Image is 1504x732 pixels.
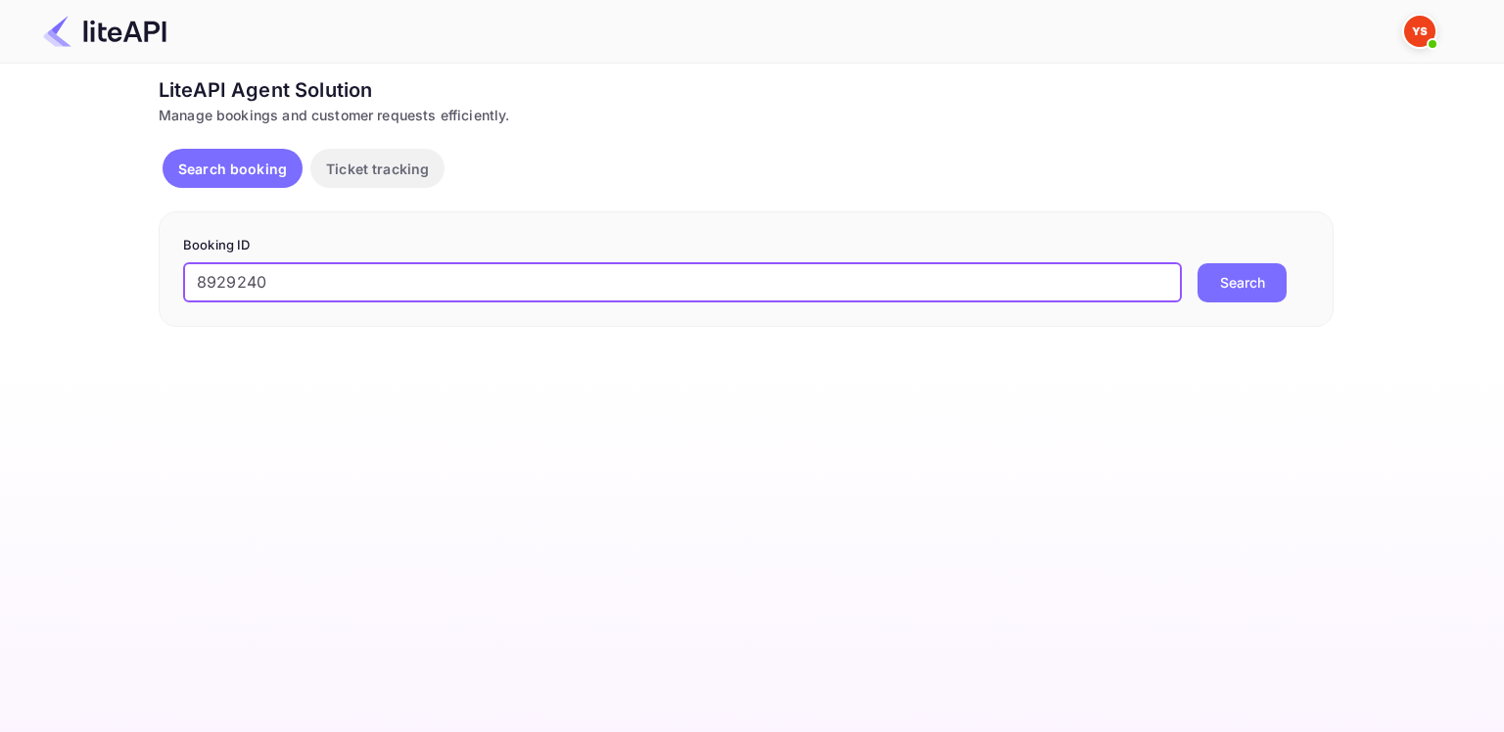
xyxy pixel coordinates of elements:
input: Enter Booking ID (e.g., 63782194) [183,263,1182,302]
img: LiteAPI Logo [43,16,166,47]
p: Ticket tracking [326,159,429,179]
div: Manage bookings and customer requests efficiently. [159,105,1334,125]
p: Search booking [178,159,287,179]
div: LiteAPI Agent Solution [159,75,1334,105]
p: Booking ID [183,236,1309,255]
img: Yandex Support [1404,16,1435,47]
button: Search [1198,263,1287,302]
